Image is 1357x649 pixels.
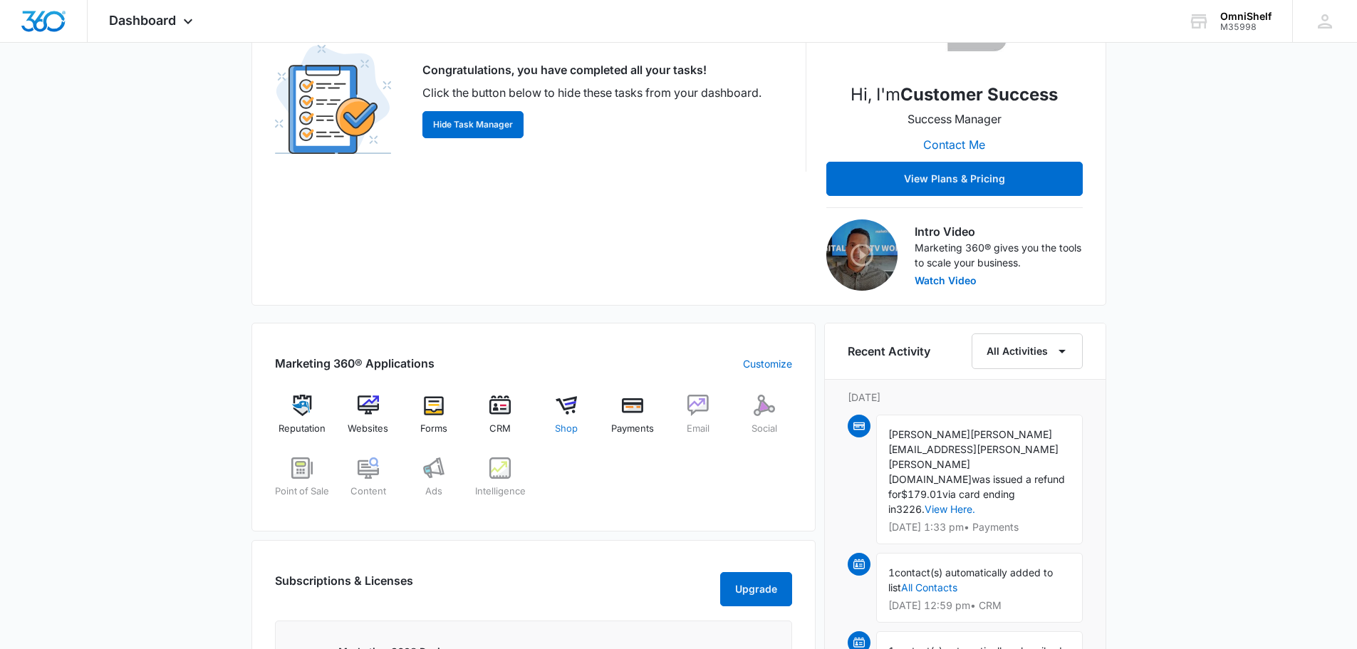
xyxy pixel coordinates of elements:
[348,422,388,436] span: Websites
[611,422,654,436] span: Payments
[925,503,975,515] a: View Here.
[555,422,578,436] span: Shop
[489,422,511,436] span: CRM
[420,422,447,436] span: Forms
[1220,22,1272,32] div: account id
[350,484,386,499] span: Content
[422,111,524,138] button: Hide Task Manager
[743,356,792,371] a: Customize
[848,390,1083,405] p: [DATE]
[422,84,761,101] p: Click the button below to hide these tasks from your dashboard.
[888,601,1071,611] p: [DATE] 12:59 pm • CRM
[915,240,1083,270] p: Marketing 360® gives you the tools to scale your business.
[900,84,1058,105] strong: Customer Success
[720,572,792,606] button: Upgrade
[851,82,1058,108] p: Hi, I'm
[826,219,898,291] img: Intro Video
[888,522,1071,532] p: [DATE] 1:33 pm • Payments
[340,395,395,446] a: Websites
[539,395,594,446] a: Shop
[888,428,970,440] span: [PERSON_NAME]
[407,395,462,446] a: Forms
[275,484,329,499] span: Point of Sale
[888,428,1059,485] span: [PERSON_NAME][EMAIL_ADDRESS][PERSON_NAME][PERSON_NAME][DOMAIN_NAME]
[422,61,761,78] p: Congratulations, you have completed all your tasks!
[275,395,330,446] a: Reputation
[908,110,1002,128] p: Success Manager
[848,343,930,360] h6: Recent Activity
[888,566,1053,593] span: contact(s) automatically added to list
[915,276,977,286] button: Watch Video
[915,223,1083,240] h3: Intro Video
[275,355,435,372] h2: Marketing 360® Applications
[340,457,395,509] a: Content
[279,422,326,436] span: Reputation
[909,128,999,162] button: Contact Me
[109,13,176,28] span: Dashboard
[888,488,1015,515] span: via card ending in
[473,395,528,446] a: CRM
[888,473,1065,500] span: was issued a refund for
[888,566,895,578] span: 1
[901,581,957,593] a: All Contacts
[752,422,777,436] span: Social
[425,484,442,499] span: Ads
[1220,11,1272,22] div: account name
[275,457,330,509] a: Point of Sale
[671,395,726,446] a: Email
[605,395,660,446] a: Payments
[407,457,462,509] a: Ads
[901,488,942,500] span: $179.01
[275,572,413,601] h2: Subscriptions & Licenses
[687,422,709,436] span: Email
[737,395,792,446] a: Social
[972,333,1083,369] button: All Activities
[826,162,1083,196] button: View Plans & Pricing
[475,484,526,499] span: Intelligence
[896,503,925,515] span: 3226.
[473,457,528,509] a: Intelligence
